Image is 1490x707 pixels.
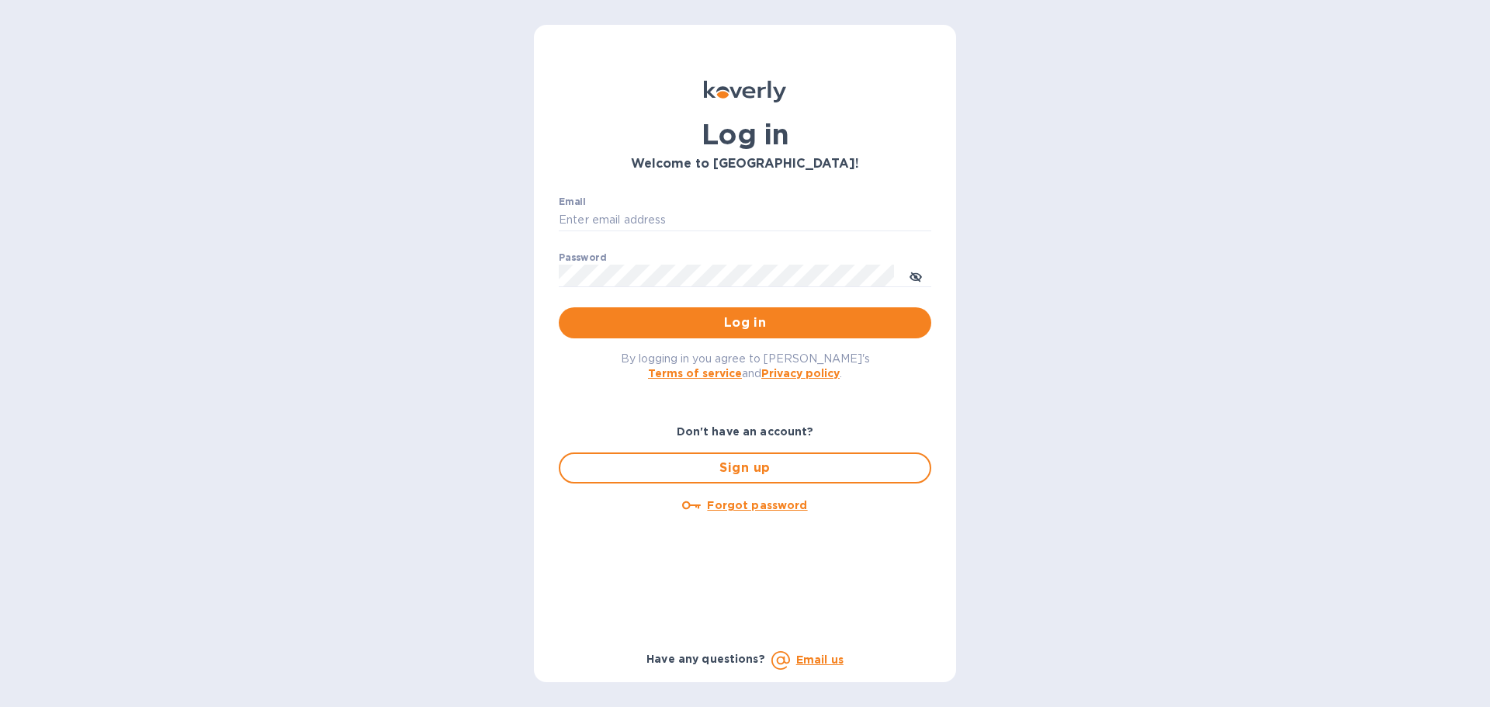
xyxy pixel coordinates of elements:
[573,459,917,477] span: Sign up
[559,197,586,206] label: Email
[646,653,765,665] b: Have any questions?
[704,81,786,102] img: Koverly
[648,367,742,379] a: Terms of service
[900,260,931,291] button: toggle password visibility
[559,307,931,338] button: Log in
[559,157,931,172] h3: Welcome to [GEOGRAPHIC_DATA]!
[559,253,606,262] label: Password
[796,653,844,666] a: Email us
[621,352,870,379] span: By logging in you agree to [PERSON_NAME]'s and .
[559,118,931,151] h1: Log in
[761,367,840,379] a: Privacy policy
[559,209,931,232] input: Enter email address
[571,314,919,332] span: Log in
[707,499,807,511] u: Forgot password
[559,452,931,483] button: Sign up
[677,425,814,438] b: Don't have an account?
